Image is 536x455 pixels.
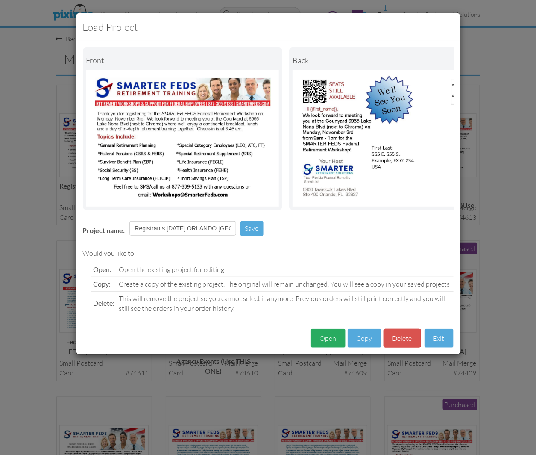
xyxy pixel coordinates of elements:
button: Open [311,329,346,348]
div: back [293,51,486,70]
button: Copy [348,329,381,348]
img: Portrait Image [293,70,486,207]
button: Delete [384,329,421,348]
td: This will remove the project so you cannot select it anymore. Previous orders will still print co... [117,291,454,315]
button: Exit [425,329,454,348]
div: Would you like to: [83,248,454,258]
span: Copy: [94,280,111,288]
div: Front [86,51,279,70]
span: Delete: [94,299,115,307]
span: Open: [94,265,112,273]
button: Save [240,221,264,236]
img: Landscape Image [86,70,279,207]
td: Open the existing project for editing [117,263,454,277]
h3: Load Project [83,20,454,34]
input: Enter project name [129,221,236,236]
td: Create a copy of the existing project. The original will remain unchanged. You will see a copy in... [117,277,454,291]
label: Project name: [83,226,125,236]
